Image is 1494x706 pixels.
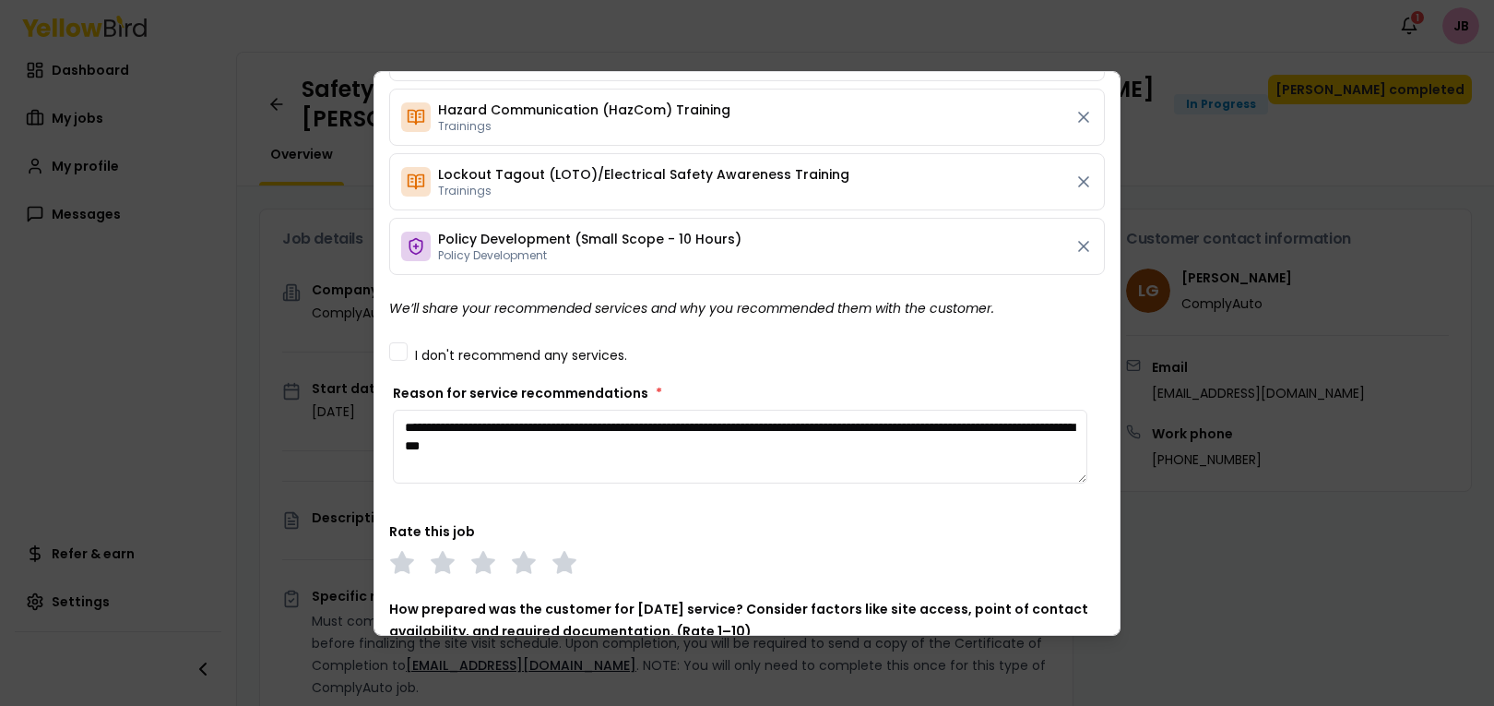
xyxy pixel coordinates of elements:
[438,230,741,248] span: Policy Development (Small Scope - 10 Hours)
[393,384,662,402] label: Reason for service recommendations
[438,184,849,198] span: Trainings
[415,349,627,362] label: I don't recommend any services.
[438,119,730,134] span: Trainings
[389,299,994,317] i: We’ll share your recommended services and why you recommended them with the customer.
[438,248,741,263] span: Policy Development
[389,522,475,541] label: Rate this job
[438,165,849,184] span: Lockout Tagout (LOTO)/Electrical Safety Awareness Training
[389,600,1088,640] label: How prepared was the customer for [DATE] service? Consider factors like site access, point of con...
[438,101,730,119] span: Hazard Communication (HazCom) Training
